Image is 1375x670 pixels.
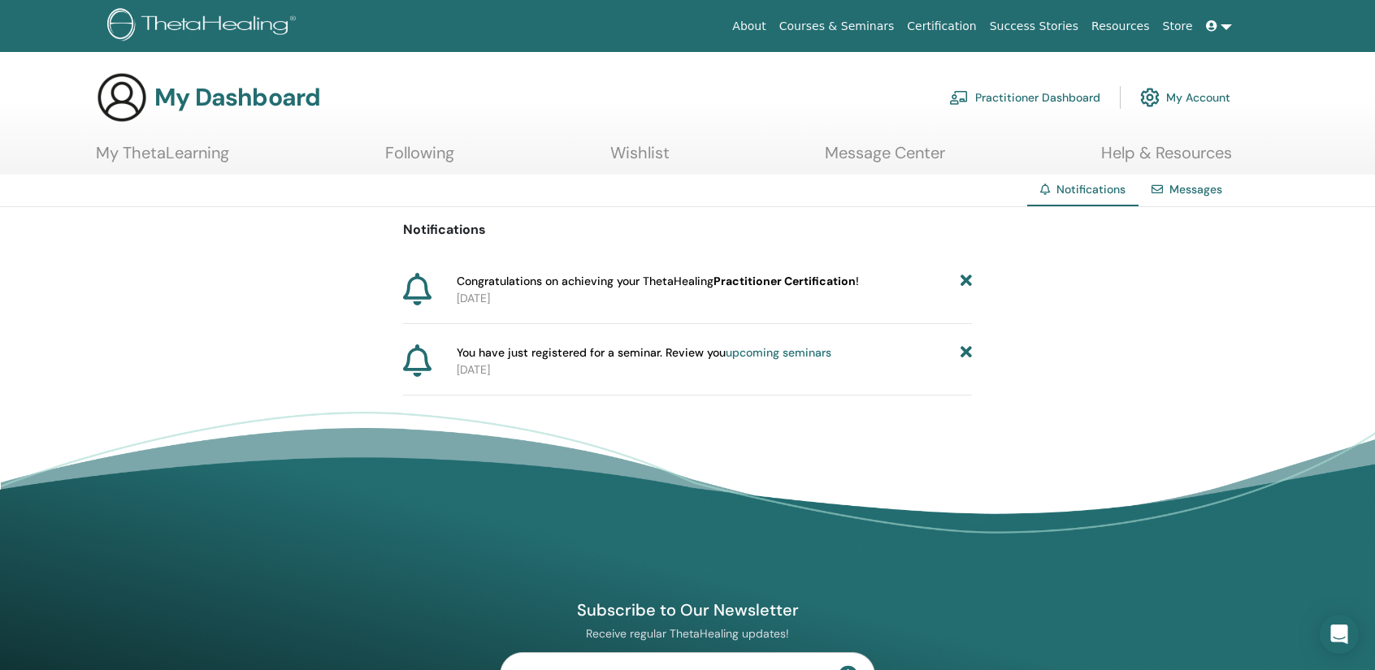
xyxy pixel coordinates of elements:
[1169,182,1222,197] a: Messages
[96,71,148,123] img: generic-user-icon.jpg
[900,11,982,41] a: Certification
[714,274,856,288] b: Practitioner Certification
[949,80,1100,115] a: Practitioner Dashboard
[983,11,1085,41] a: Success Stories
[1140,80,1230,115] a: My Account
[154,83,320,112] h3: My Dashboard
[1085,11,1156,41] a: Resources
[403,220,972,240] p: Notifications
[610,143,670,175] a: Wishlist
[773,11,901,41] a: Courses & Seminars
[457,344,831,361] span: You have just registered for a seminar. Review you
[500,626,875,641] p: Receive regular ThetaHealing updates!
[726,11,772,41] a: About
[457,273,859,290] span: Congratulations on achieving your ThetaHealing !
[1156,11,1199,41] a: Store
[726,345,831,360] a: upcoming seminars
[457,290,972,307] p: [DATE]
[1320,615,1359,654] div: Open Intercom Messenger
[385,143,454,175] a: Following
[949,90,969,105] img: chalkboard-teacher.svg
[1056,182,1126,197] span: Notifications
[96,143,229,175] a: My ThetaLearning
[825,143,945,175] a: Message Center
[500,599,875,620] h4: Subscribe to Our Newsletter
[1140,84,1160,111] img: cog.svg
[457,361,972,378] p: [DATE]
[1101,143,1232,175] a: Help & Resources
[107,8,301,45] img: logo.png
